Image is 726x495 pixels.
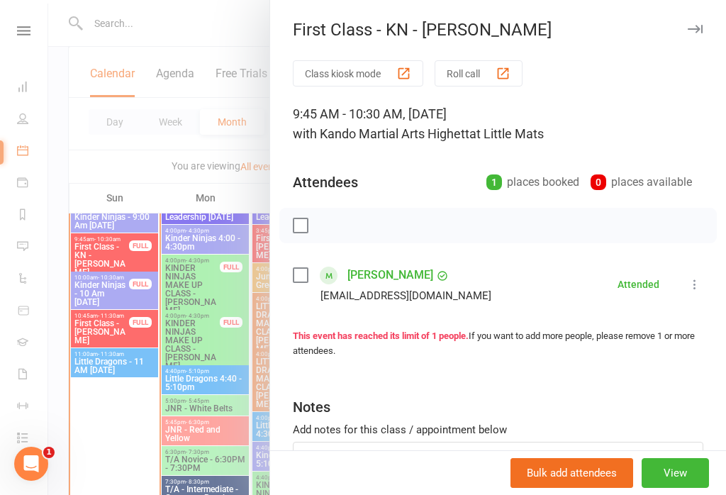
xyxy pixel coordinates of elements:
div: 1 [486,174,502,190]
div: If you want to add more people, please remove 1 or more attendees. [293,329,703,359]
span: at Little Mats [469,126,544,141]
div: Attendees [293,172,358,192]
span: 1 [43,447,55,458]
div: Add notes for this class / appointment below [293,421,703,438]
button: View [642,458,709,488]
div: places available [591,172,692,192]
div: Notes [293,397,330,417]
div: places booked [486,172,579,192]
button: Bulk add attendees [510,458,633,488]
span: with Kando Martial Arts Highett [293,126,469,141]
div: First Class - KN - [PERSON_NAME] [270,20,726,40]
div: 0 [591,174,606,190]
button: Roll call [435,60,523,87]
iframe: Intercom live chat [14,447,48,481]
button: Class kiosk mode [293,60,423,87]
div: Attended [618,279,659,289]
div: [EMAIL_ADDRESS][DOMAIN_NAME] [320,287,491,305]
a: [PERSON_NAME] [347,264,433,287]
strong: This event has reached its limit of 1 people. [293,330,469,341]
div: 9:45 AM - 10:30 AM, [DATE] [293,104,703,144]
